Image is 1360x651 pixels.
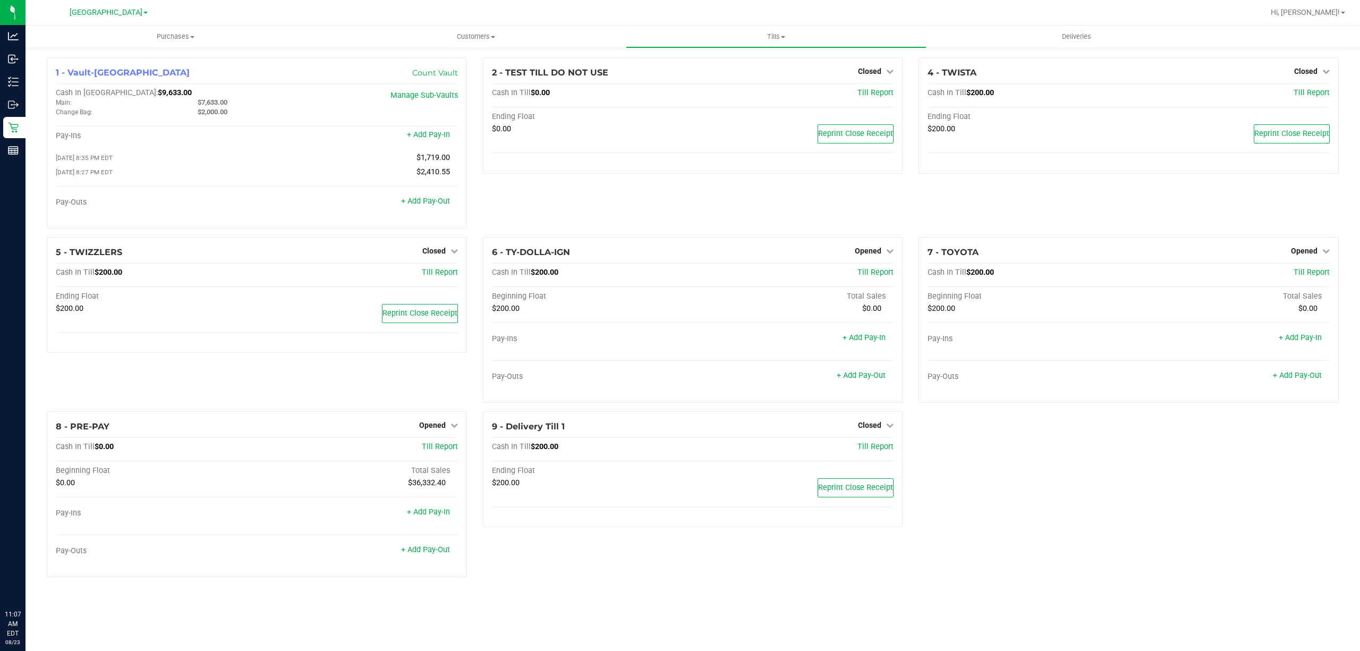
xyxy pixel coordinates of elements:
div: Pay-Outs [928,372,1128,382]
span: Tills [626,32,925,41]
inline-svg: Outbound [8,99,19,110]
a: + Add Pay-Out [837,371,886,380]
span: 8 - PRE-PAY [56,421,109,432]
a: + Add Pay-In [843,333,886,342]
a: Till Report [422,442,458,451]
span: Change Bag: [56,108,92,116]
button: Reprint Close Receipt [382,304,458,323]
span: 5 - TWIZZLERS [56,247,122,257]
div: Ending Float [56,292,257,301]
div: Beginning Float [928,292,1128,301]
a: Till Report [857,268,894,277]
a: + Add Pay-Out [401,197,450,206]
button: Reprint Close Receipt [1254,124,1330,143]
span: $36,332.40 [408,478,446,487]
span: $200.00 [56,304,83,313]
div: Pay-Ins [56,509,257,518]
span: $200.00 [492,304,520,313]
span: 1 - Vault-[GEOGRAPHIC_DATA] [56,67,190,78]
a: Till Report [422,268,458,277]
span: $0.00 [531,88,550,97]
span: Cash In Till [56,442,95,451]
a: Till Report [1294,268,1330,277]
span: 6 - TY-DOLLA-IGN [492,247,570,257]
span: $200.00 [966,88,994,97]
div: Beginning Float [56,466,257,476]
span: Cash In Till [928,88,966,97]
span: $200.00 [928,304,955,313]
div: Pay-Outs [492,372,693,382]
span: Main: [56,99,72,106]
div: Total Sales [1129,292,1330,301]
span: Opened [1291,247,1317,255]
button: Reprint Close Receipt [818,124,894,143]
a: Till Report [1294,88,1330,97]
span: $200.00 [966,268,994,277]
span: 4 - TWISTA [928,67,976,78]
span: [DATE] 8:35 PM EDT [56,154,113,162]
span: Closed [858,421,881,429]
span: Purchases [25,32,326,41]
span: $0.00 [492,124,511,133]
p: 08/23 [5,638,21,646]
span: $0.00 [56,478,75,487]
span: $2,000.00 [198,108,227,116]
a: Purchases [25,26,326,48]
span: $7,633.00 [198,98,227,106]
span: $200.00 [492,478,520,487]
button: Reprint Close Receipt [818,478,894,497]
span: 7 - TOYOTA [928,247,979,257]
a: Tills [626,26,926,48]
span: $0.00 [95,442,114,451]
div: Pay-Outs [56,546,257,556]
inline-svg: Inbound [8,54,19,64]
div: Pay-Ins [56,131,257,141]
span: Hi, [PERSON_NAME]! [1271,8,1340,16]
a: Deliveries [926,26,1227,48]
span: Reprint Close Receipt [818,483,893,492]
a: + Add Pay-In [407,130,450,139]
span: Deliveries [1048,32,1106,41]
span: $200.00 [95,268,122,277]
div: Ending Float [492,466,693,476]
span: $200.00 [531,442,558,451]
span: Cash In [GEOGRAPHIC_DATA]: [56,88,158,97]
div: Beginning Float [492,292,693,301]
div: Total Sales [693,292,894,301]
span: Customers [326,32,625,41]
a: + Add Pay-Out [1273,371,1322,380]
span: 2 - TEST TILL DO NOT USE [492,67,608,78]
inline-svg: Reports [8,145,19,156]
a: Count Vault [412,68,458,78]
span: Cash In Till [928,268,966,277]
span: $200.00 [531,268,558,277]
span: Reprint Close Receipt [1254,129,1329,138]
a: + Add Pay-In [407,508,450,517]
span: $1,719.00 [416,153,450,162]
span: Closed [1294,67,1317,75]
span: Cash In Till [492,268,531,277]
div: Pay-Ins [928,334,1128,344]
span: Cash In Till [492,88,531,97]
a: + Add Pay-Out [401,545,450,554]
span: $0.00 [1298,304,1317,313]
iframe: Resource center unread badge [31,564,44,577]
inline-svg: Retail [8,122,19,133]
div: Ending Float [492,112,693,122]
span: $2,410.55 [416,167,450,176]
span: [DATE] 8:27 PM EDT [56,168,113,176]
a: + Add Pay-In [1279,333,1322,342]
span: $9,633.00 [158,88,192,97]
a: Till Report [857,88,894,97]
span: Opened [419,421,446,429]
iframe: Resource center [11,566,42,598]
div: Total Sales [257,466,457,476]
a: Till Report [857,442,894,451]
inline-svg: Inventory [8,77,19,87]
span: Cash In Till [492,442,531,451]
span: Closed [422,247,446,255]
div: Pay-Outs [56,198,257,207]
